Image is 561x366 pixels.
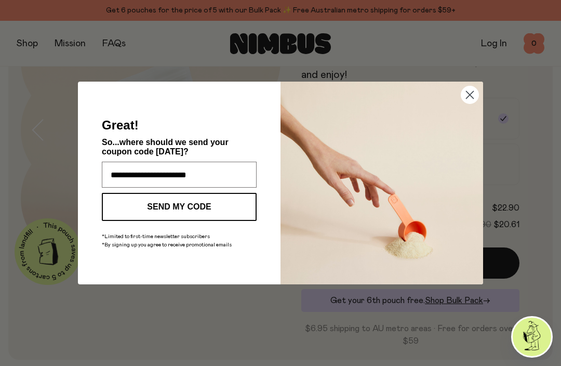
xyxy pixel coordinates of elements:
[102,193,257,221] button: SEND MY CODE
[513,318,551,356] img: agent
[102,162,257,188] input: Enter your email address
[102,242,232,247] span: *By signing up you agree to receive promotional emails
[461,86,479,104] button: Close dialog
[102,138,229,156] span: So...where should we send your coupon code [DATE]?
[280,82,483,284] img: c0d45117-8e62-4a02-9742-374a5db49d45.jpeg
[102,118,139,132] span: Great!
[102,234,210,239] span: *Limited to first-time newsletter subscribers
